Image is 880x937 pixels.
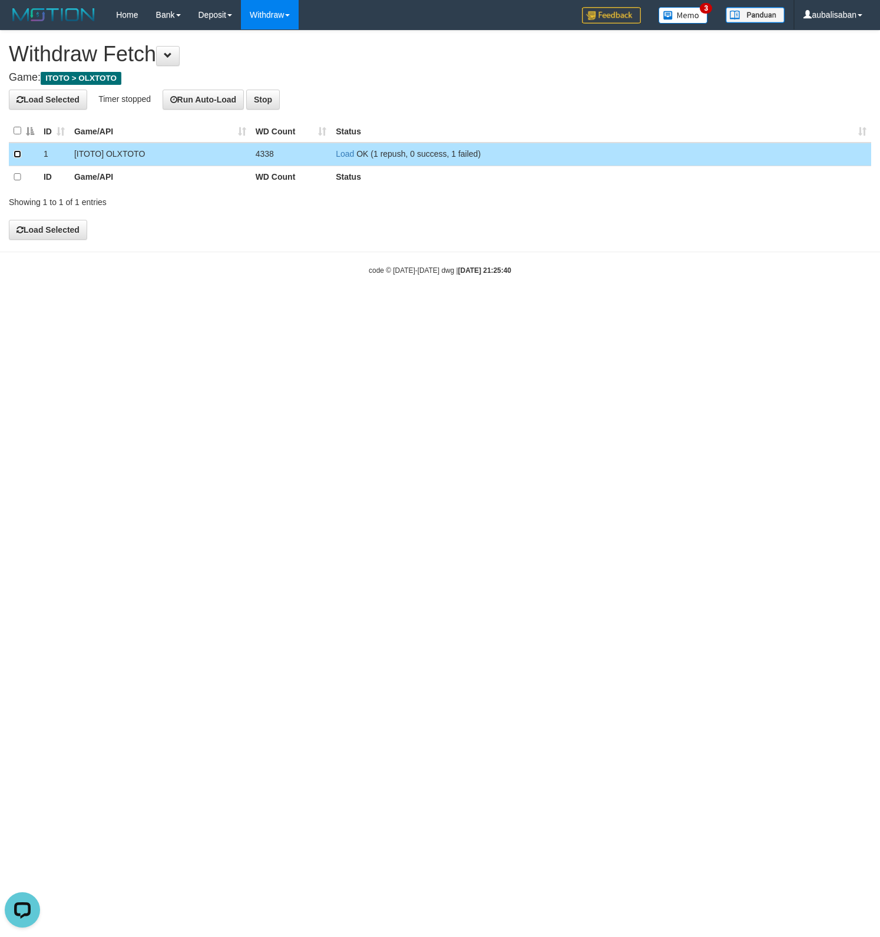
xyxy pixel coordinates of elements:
[582,7,641,24] img: Feedback.jpg
[251,120,331,143] th: WD Count: activate to sort column ascending
[9,6,98,24] img: MOTION_logo.png
[5,5,40,40] button: Open LiveChat chat widget
[41,72,121,85] span: ITOTO > OLXTOTO
[726,7,785,23] img: panduan.png
[369,266,511,275] small: code © [DATE]-[DATE] dwg |
[9,220,87,240] button: Load Selected
[9,72,871,84] h4: Game:
[331,120,871,143] th: Status: activate to sort column ascending
[98,94,151,103] span: Timer stopped
[39,143,70,166] td: 1
[70,166,251,188] th: Game/API
[356,149,481,159] span: OK (1 repush, 0 success, 1 failed)
[39,166,70,188] th: ID
[70,120,251,143] th: Game/API: activate to sort column ascending
[70,143,251,166] td: [ITOTO] OLXTOTO
[458,266,511,275] strong: [DATE] 21:25:40
[9,90,87,110] button: Load Selected
[336,149,354,159] a: Load
[700,3,712,14] span: 3
[9,42,871,66] h1: Withdraw Fetch
[163,90,244,110] button: Run Auto-Load
[331,166,871,188] th: Status
[251,166,331,188] th: WD Count
[246,90,280,110] button: Stop
[659,7,708,24] img: Button%20Memo.svg
[256,149,274,159] span: 4338
[39,120,70,143] th: ID: activate to sort column ascending
[9,192,358,208] div: Showing 1 to 1 of 1 entries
